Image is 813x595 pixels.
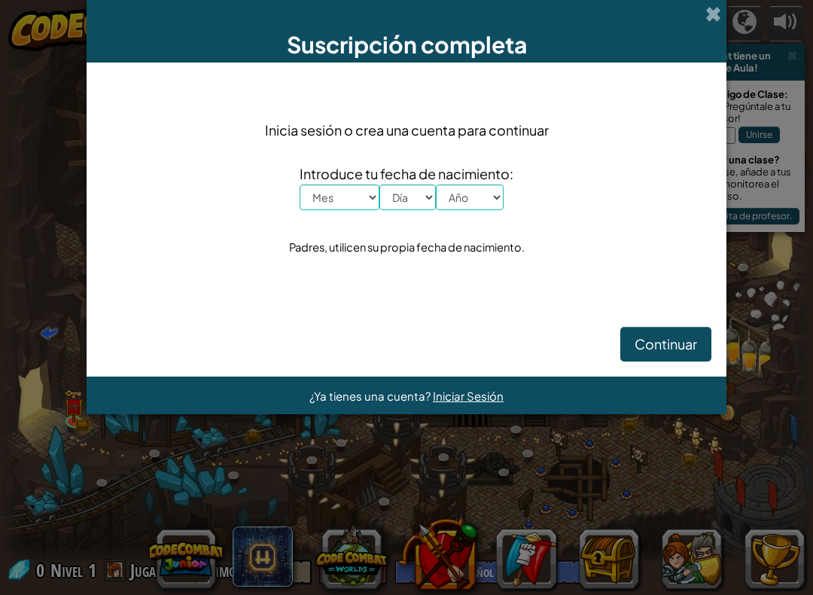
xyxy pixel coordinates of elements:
span: Continuar [635,335,697,352]
span: Introduce tu fecha de nacimiento: [300,163,513,185]
a: Iniciar Sesión [433,389,504,403]
span: Inicia sesión o crea una cuenta para continuar [265,119,549,141]
button: Continuar [620,327,711,362]
span: Suscripción completa [287,30,527,59]
div: Padres, utilicen su propia fecha de nacimiento. [289,236,525,258]
span: ¿Ya tienes una cuenta? [309,389,433,403]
